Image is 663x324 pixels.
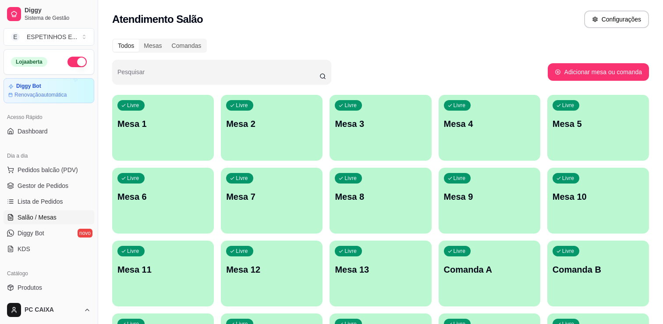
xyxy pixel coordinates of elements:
[547,95,649,161] button: LivreMesa 5
[4,194,94,209] a: Lista de Pedidos
[226,263,317,276] p: Mesa 12
[4,242,94,256] a: KDS
[112,95,214,161] button: LivreMesa 1
[584,11,649,28] button: Configurações
[548,63,649,81] button: Adicionar mesa ou comanda
[330,241,431,306] button: LivreMesa 13
[562,102,574,109] p: Livre
[25,14,91,22] span: Sistema de Gestão
[553,118,644,130] p: Mesa 5
[18,166,78,174] span: Pedidos balcão (PDV)
[18,197,63,206] span: Lista de Pedidos
[4,281,94,295] a: Produtos
[27,32,77,41] div: ESPETINHOS E ...
[4,179,94,193] a: Gestor de Pedidos
[14,91,67,98] article: Renovação automática
[4,210,94,224] a: Salão / Mesas
[221,168,323,234] button: LivreMesa 7
[226,191,317,203] p: Mesa 7
[25,7,91,14] span: Diggy
[67,57,87,67] button: Alterar Status
[139,40,167,52] div: Mesas
[127,175,139,182] p: Livre
[236,102,248,109] p: Livre
[335,118,426,130] p: Mesa 3
[344,248,357,255] p: Livre
[344,175,357,182] p: Livre
[4,28,94,46] button: Select a team
[18,181,68,190] span: Gestor de Pedidos
[454,102,466,109] p: Livre
[112,12,203,26] h2: Atendimento Salão
[454,248,466,255] p: Livre
[4,110,94,124] div: Acesso Rápido
[18,213,57,222] span: Salão / Mesas
[127,248,139,255] p: Livre
[4,124,94,138] a: Dashboard
[11,32,20,41] span: E
[221,241,323,306] button: LivreMesa 12
[127,102,139,109] p: Livre
[330,95,431,161] button: LivreMesa 3
[11,57,47,67] div: Loja aberta
[344,102,357,109] p: Livre
[113,40,139,52] div: Todos
[236,175,248,182] p: Livre
[547,241,649,306] button: LivreComanda B
[562,248,574,255] p: Livre
[4,163,94,177] button: Pedidos balcão (PDV)
[553,263,644,276] p: Comanda B
[236,248,248,255] p: Livre
[117,118,209,130] p: Mesa 1
[444,118,535,130] p: Mesa 4
[444,263,535,276] p: Comanda A
[4,266,94,281] div: Catálogo
[439,241,540,306] button: LivreComanda A
[4,149,94,163] div: Dia a dia
[16,83,41,90] article: Diggy Bot
[4,226,94,240] a: Diggy Botnovo
[18,245,30,253] span: KDS
[117,263,209,276] p: Mesa 11
[4,4,94,25] a: DiggySistema de Gestão
[454,175,466,182] p: Livre
[439,168,540,234] button: LivreMesa 9
[562,175,574,182] p: Livre
[167,40,206,52] div: Comandas
[226,118,317,130] p: Mesa 2
[18,127,48,136] span: Dashboard
[335,263,426,276] p: Mesa 13
[4,78,94,103] a: Diggy BotRenovaçãoautomática
[25,306,80,314] span: PC CAIXA
[18,229,44,238] span: Diggy Bot
[112,241,214,306] button: LivreMesa 11
[444,191,535,203] p: Mesa 9
[439,95,540,161] button: LivreMesa 4
[221,95,323,161] button: LivreMesa 2
[4,299,94,320] button: PC CAIXA
[547,168,649,234] button: LivreMesa 10
[335,191,426,203] p: Mesa 8
[117,71,319,80] input: Pesquisar
[553,191,644,203] p: Mesa 10
[112,168,214,234] button: LivreMesa 6
[117,191,209,203] p: Mesa 6
[18,283,42,292] span: Produtos
[330,168,431,234] button: LivreMesa 8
